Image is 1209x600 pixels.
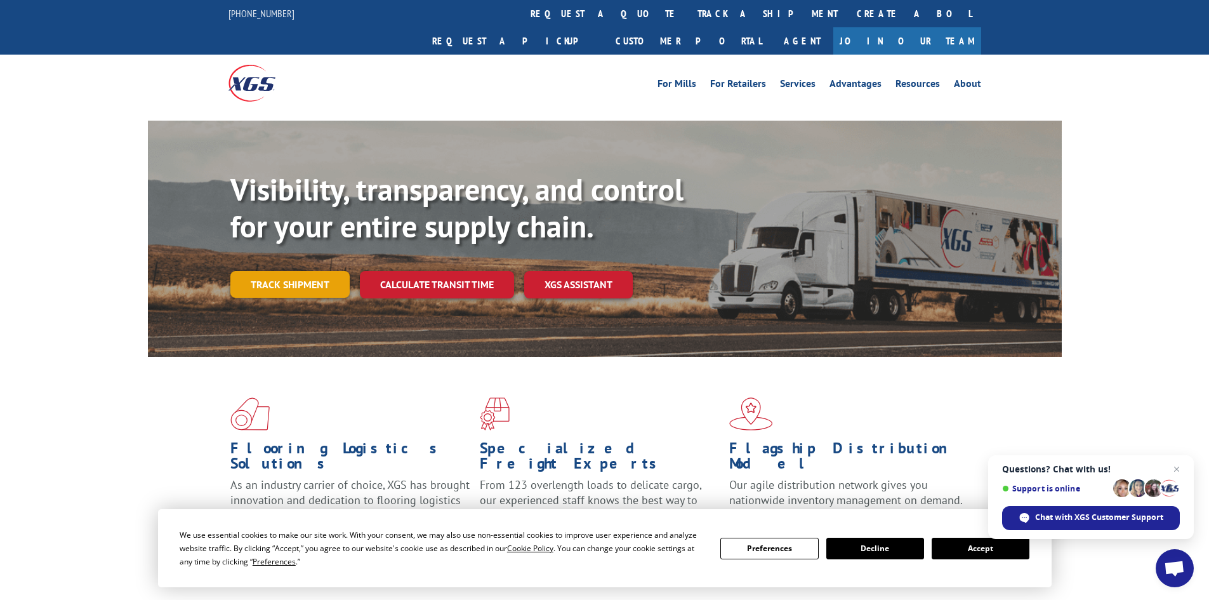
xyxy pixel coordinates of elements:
a: For Mills [657,79,696,93]
span: Questions? Chat with us! [1002,464,1180,474]
a: About [954,79,981,93]
b: Visibility, transparency, and control for your entire supply chain. [230,170,684,246]
a: For Retailers [710,79,766,93]
button: Preferences [720,538,818,559]
span: Close chat [1169,462,1184,477]
h1: Flagship Distribution Model [729,441,969,477]
a: XGS ASSISTANT [524,271,633,298]
span: As an industry carrier of choice, XGS has brought innovation and dedication to flooring logistics... [230,477,470,523]
img: xgs-icon-flagship-distribution-model-red [729,397,773,430]
h1: Flooring Logistics Solutions [230,441,470,477]
a: Resources [895,79,940,93]
a: Services [780,79,816,93]
div: Chat with XGS Customer Support [1002,506,1180,530]
span: Our agile distribution network gives you nationwide inventory management on demand. [729,477,963,507]
p: From 123 overlength loads to delicate cargo, our experienced staff knows the best way to move you... [480,477,720,534]
span: Support is online [1002,484,1109,493]
h1: Specialized Freight Experts [480,441,720,477]
a: Calculate transit time [360,271,514,298]
span: Chat with XGS Customer Support [1035,512,1163,523]
div: We use essential cookies to make our site work. With your consent, we may also use non-essential ... [180,528,705,568]
a: Join Our Team [833,27,981,55]
img: xgs-icon-focused-on-flooring-red [480,397,510,430]
a: [PHONE_NUMBER] [228,7,294,20]
span: Cookie Policy [507,543,553,554]
a: Advantages [829,79,882,93]
a: Request a pickup [423,27,606,55]
a: Track shipment [230,271,350,298]
div: Cookie Consent Prompt [158,509,1052,587]
a: Agent [771,27,833,55]
button: Decline [826,538,924,559]
a: Customer Portal [606,27,771,55]
div: Open chat [1156,549,1194,587]
img: xgs-icon-total-supply-chain-intelligence-red [230,397,270,430]
button: Accept [932,538,1029,559]
span: Preferences [253,556,296,567]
